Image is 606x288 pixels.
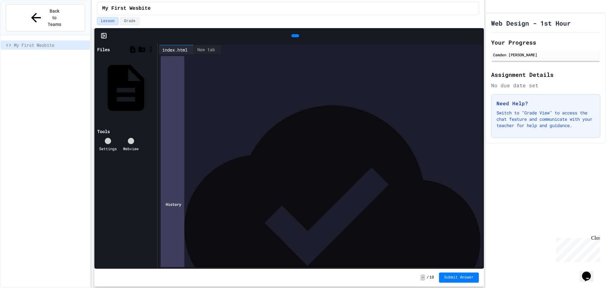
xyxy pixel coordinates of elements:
h1: Web Design - 1st Hour [491,19,571,28]
h2: Assignment Details [491,70,600,79]
iframe: chat widget [554,235,600,262]
div: No due date set [491,82,600,89]
span: My First Wesbite [102,5,151,12]
div: Chat with us now!Close [3,3,44,40]
div: Camden [PERSON_NAME] [493,52,598,58]
iframe: chat widget [579,263,600,282]
button: Back to Teams [6,4,85,31]
span: My First Wesbite [14,42,87,48]
h2: Your Progress [491,38,600,47]
p: Switch to "Grade View" to access the chat feature and communicate with your teacher for help and ... [496,110,595,129]
span: Back to Teams [47,8,62,28]
button: Lesson [97,17,119,25]
button: Grade [120,17,140,25]
h3: Need Help? [496,100,595,107]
